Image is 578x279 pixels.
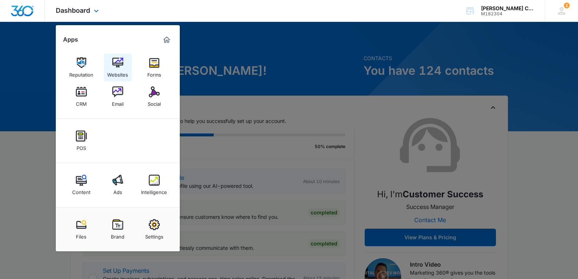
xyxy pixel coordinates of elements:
a: Intelligence [140,171,168,199]
a: Brand [104,216,132,243]
a: Websites [104,54,132,81]
div: Brand [111,230,124,240]
span: 1 [564,3,570,8]
span: Dashboard [56,7,90,14]
div: Email [112,97,124,107]
div: Settings [145,230,163,240]
a: Content [67,171,95,199]
div: Websites [107,68,128,78]
div: Forms [147,68,161,78]
div: Files [76,230,86,240]
a: CRM [67,83,95,111]
div: notifications count [564,3,570,8]
div: POS [77,142,86,151]
a: Email [104,83,132,111]
a: Forms [140,54,168,81]
a: POS [67,127,95,155]
div: Content [72,186,90,195]
a: Social [140,83,168,111]
div: account name [481,5,534,11]
div: Social [148,97,161,107]
a: Marketing 360® Dashboard [161,34,172,46]
a: Ads [104,171,132,199]
div: CRM [76,97,87,107]
div: account id [481,11,534,16]
a: Settings [140,216,168,243]
a: Reputation [67,54,95,81]
div: Intelligence [141,186,167,195]
h2: Apps [63,36,78,43]
div: Ads [113,186,122,195]
a: Files [67,216,95,243]
div: Reputation [69,68,93,78]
